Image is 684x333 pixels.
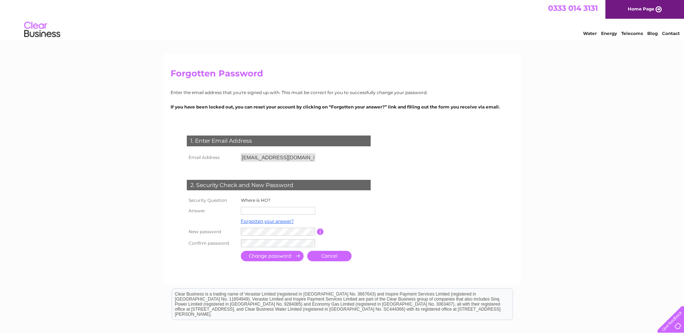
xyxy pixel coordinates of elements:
label: Where is HO? [241,197,270,203]
div: Clear Business is a trading name of Verastar Limited (registered in [GEOGRAPHIC_DATA] No. 3667643... [172,4,513,35]
a: Energy [601,31,617,36]
a: Cancel [307,251,352,261]
a: 0333 014 3131 [548,4,598,13]
p: Enter the email address that you're signed up with. This must be correct for you to successfully ... [171,89,514,96]
a: Forgotten your answer? [241,218,294,224]
p: If you have been locked out, you can reset your account by clicking on “Forgotten your answer?” l... [171,103,514,110]
input: Submit [241,251,304,261]
th: Security Question [185,196,239,205]
div: 1. Enter Email Address [187,136,371,146]
input: Information [317,228,324,235]
img: logo.png [24,19,61,41]
a: Telecoms [621,31,643,36]
th: Email Address [185,152,239,163]
a: Contact [662,31,680,36]
th: New password [185,226,239,237]
th: Answer [185,205,239,217]
a: Water [583,31,597,36]
a: Blog [647,31,658,36]
div: 2. Security Check and New Password [187,180,371,191]
th: Confirm password [185,237,239,249]
h2: Forgotten Password [171,68,514,82]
